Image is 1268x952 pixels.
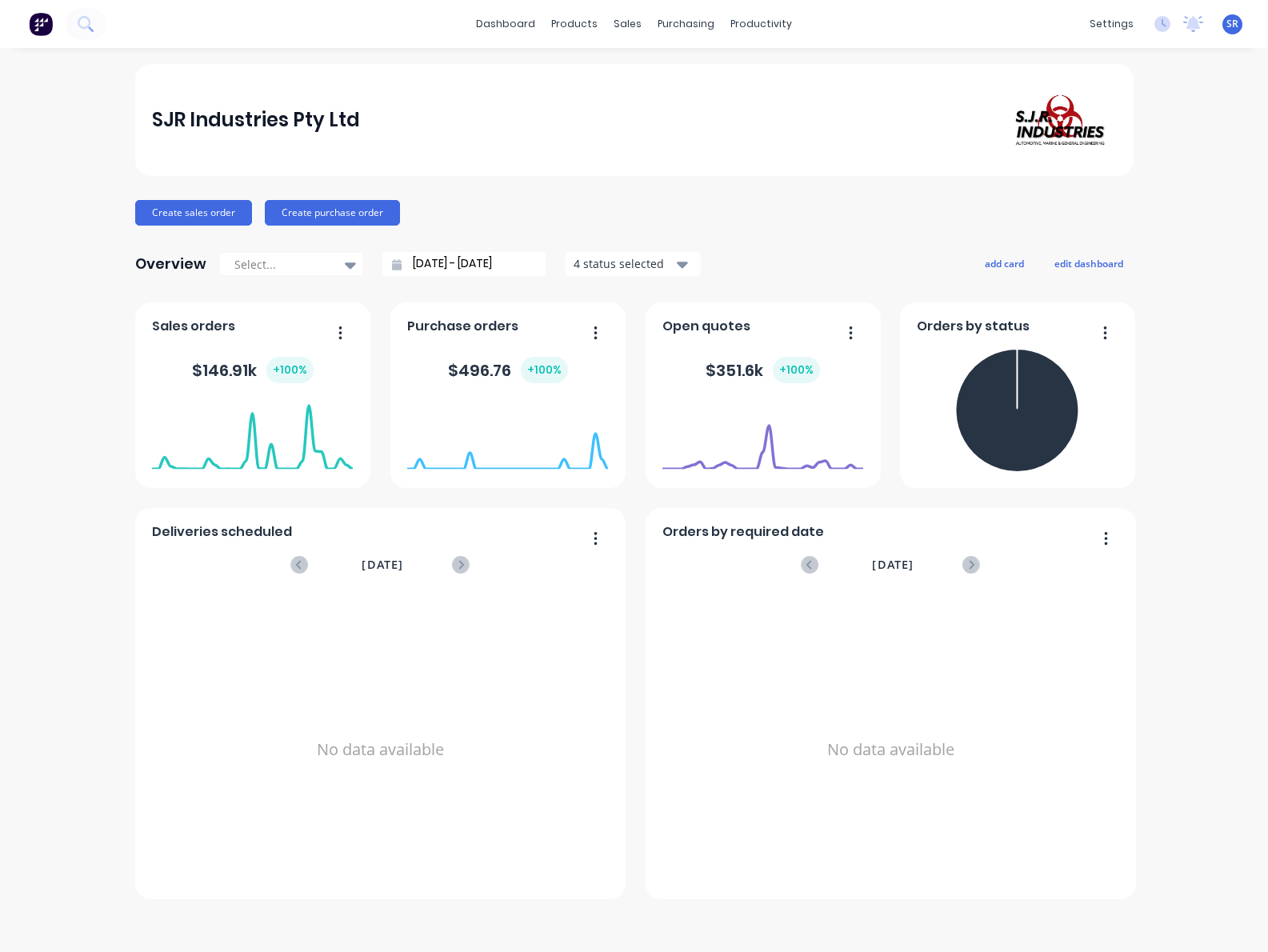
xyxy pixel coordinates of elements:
[152,317,235,336] span: Sales orders
[152,594,608,905] div: No data available
[773,357,820,383] div: + 100 %
[521,357,568,383] div: + 100 %
[722,12,800,36] div: productivity
[1082,12,1142,36] div: settings
[565,252,701,276] button: 4 status selected
[135,200,252,226] button: Create sales order
[1226,17,1238,31] span: SR
[1004,86,1116,154] img: SJR Industries Pty Ltd
[135,248,206,280] div: Overview
[407,317,518,336] span: Purchase orders
[1044,253,1134,274] button: edit dashboard
[468,12,543,36] a: dashboard
[662,594,1118,905] div: No data available
[265,200,400,226] button: Create purchase order
[650,12,722,36] div: purchasing
[706,357,820,383] div: $ 351.6k
[152,522,292,542] span: Deliveries scheduled
[606,12,650,36] div: sales
[192,357,314,383] div: $ 146.91k
[152,104,360,136] div: SJR Industries Pty Ltd
[974,253,1034,274] button: add card
[29,12,53,36] img: Factory
[662,317,750,336] span: Open quotes
[543,12,606,36] div: products
[917,317,1030,336] span: Orders by status
[872,556,914,574] span: [DATE]
[448,357,568,383] div: $ 496.76
[362,556,403,574] span: [DATE]
[266,357,314,383] div: + 100 %
[574,255,674,272] div: 4 status selected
